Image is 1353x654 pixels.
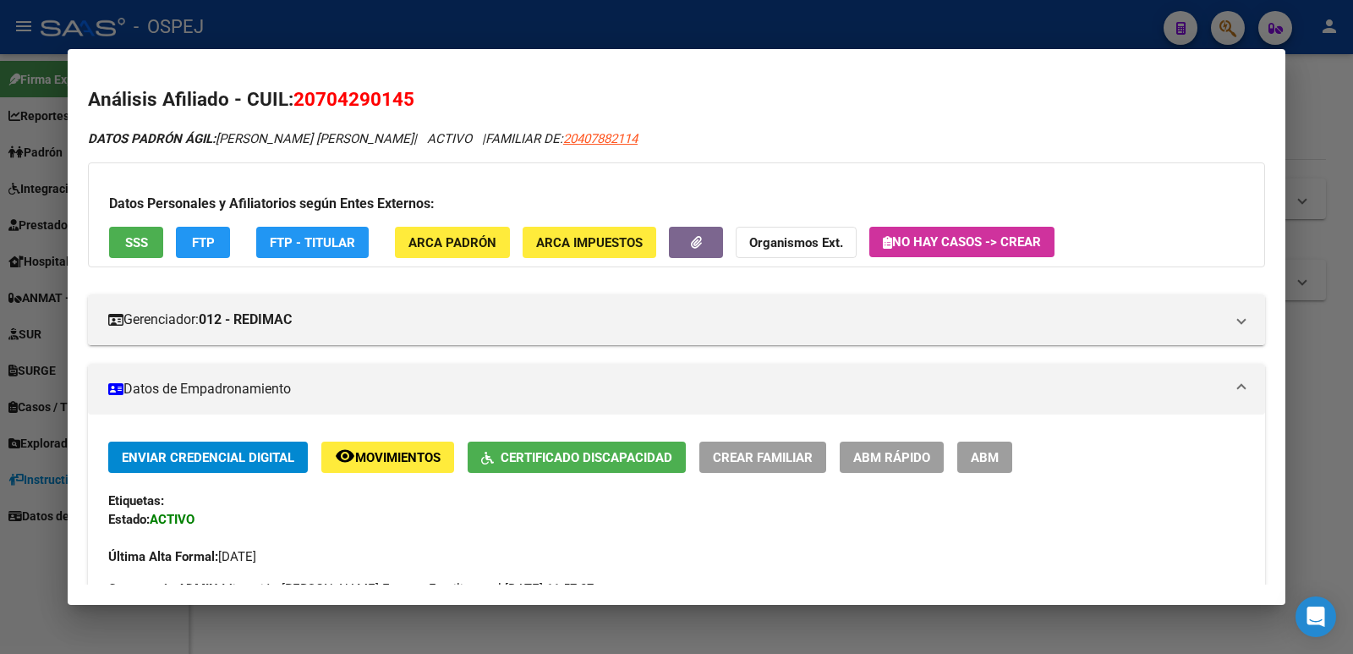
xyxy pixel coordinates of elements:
[840,442,944,473] button: ABM Rápido
[563,131,638,146] span: 20407882114
[713,450,813,465] span: Crear Familiar
[88,364,1265,415] mat-expansion-panel-header: Datos de Empadronamiento
[125,235,148,250] span: SSS
[335,446,355,466] mat-icon: remove_red_eye
[108,549,256,564] span: [DATE]
[468,442,686,473] button: Certificado Discapacidad
[88,294,1265,345] mat-expansion-panel-header: Gerenciador:012 - REDIMAC
[408,235,496,250] span: ARCA Padrón
[293,88,414,110] span: 20704290145
[88,131,638,146] i: | ACTIVO |
[699,442,826,473] button: Crear Familiar
[108,580,594,598] span: Migración [PERSON_NAME] Externo Familiares el [DATE] 11:57:37
[883,234,1041,250] span: No hay casos -> Crear
[736,227,857,258] button: Organismos Ext.
[270,235,355,250] span: FTP - Titular
[109,227,163,258] button: SSS
[108,310,1224,330] mat-panel-title: Gerenciador:
[122,450,294,465] span: Enviar Credencial Digital
[88,85,1265,114] h2: Análisis Afiliado - CUIL:
[869,227,1054,257] button: No hay casos -> Crear
[192,235,215,250] span: FTP
[108,493,164,508] strong: Etiquetas:
[88,131,414,146] span: [PERSON_NAME] [PERSON_NAME]
[109,194,1244,214] h3: Datos Personales y Afiliatorios según Entes Externos:
[1295,596,1336,637] div: Open Intercom Messenger
[957,442,1012,473] button: ABM
[150,512,194,527] strong: ACTIVO
[355,450,441,465] span: Movimientos
[108,581,222,596] strong: Comentario ADMIN:
[199,310,292,330] strong: 012 - REDIMAC
[853,450,930,465] span: ABM Rápido
[108,512,150,527] strong: Estado:
[485,131,638,146] span: FAMILIAR DE:
[971,450,999,465] span: ABM
[256,227,369,258] button: FTP - Titular
[108,549,218,564] strong: Última Alta Formal:
[321,442,454,473] button: Movimientos
[176,227,230,258] button: FTP
[749,235,843,250] strong: Organismos Ext.
[501,450,672,465] span: Certificado Discapacidad
[395,227,510,258] button: ARCA Padrón
[108,379,1224,399] mat-panel-title: Datos de Empadronamiento
[88,131,216,146] strong: DATOS PADRÓN ÁGIL:
[108,442,308,473] button: Enviar Credencial Digital
[536,235,643,250] span: ARCA Impuestos
[523,227,656,258] button: ARCA Impuestos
